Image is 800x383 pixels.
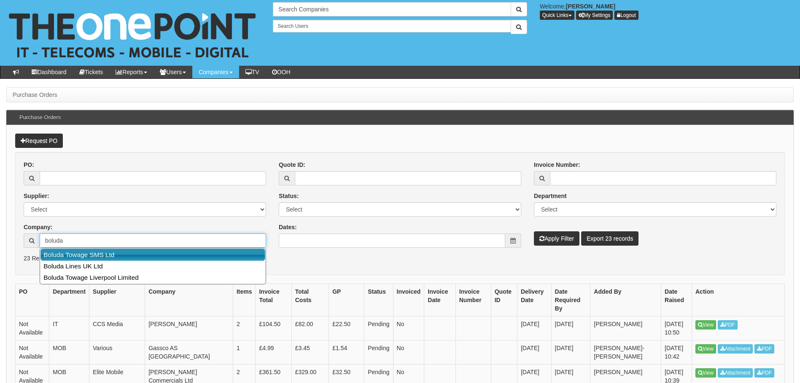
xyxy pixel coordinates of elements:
[517,340,551,364] td: [DATE]
[256,316,291,340] td: £104.50
[364,284,393,316] th: Status
[266,66,297,78] a: OOH
[109,66,154,78] a: Reports
[73,66,110,78] a: Tickets
[590,284,661,316] th: Added By
[534,192,567,200] label: Department
[279,192,299,200] label: Status:
[661,340,692,364] td: [DATE] 10:42
[279,223,297,231] label: Dates:
[89,284,145,316] th: Supplier
[590,340,661,364] td: [PERSON_NAME]-[PERSON_NAME]
[566,3,615,10] b: [PERSON_NAME]
[576,11,613,20] a: My Settings
[534,161,580,169] label: Invoice Number:
[24,254,776,262] p: 23 Results
[89,340,145,364] td: Various
[273,2,511,16] input: Search Companies
[49,284,89,316] th: Department
[89,316,145,340] td: CCS Media
[695,320,716,329] a: View
[273,20,511,32] input: Search Users
[16,340,49,364] td: Not Available
[239,66,266,78] a: TV
[15,110,65,125] h3: Purchase Orders
[24,192,49,200] label: Supplier:
[692,284,785,316] th: Action
[718,320,738,329] a: PDF
[540,11,574,20] button: Quick Links
[41,260,265,272] a: Boluda Lines UK Ltd
[661,284,692,316] th: Date Raised
[41,272,265,283] a: Boluda Towage Liverpool Limited
[279,161,305,169] label: Quote ID:
[754,344,774,354] a: PDF
[15,134,63,148] a: Request PO
[551,340,590,364] td: [DATE]
[581,231,639,246] a: Export 23 records
[661,316,692,340] td: [DATE] 10:50
[393,316,424,340] td: No
[49,316,89,340] td: IT
[40,249,265,261] a: Boluda Towage SMS Ltd
[393,340,424,364] td: No
[695,344,716,354] a: View
[233,340,256,364] td: 1
[145,340,233,364] td: Gassco AS [GEOGRAPHIC_DATA]
[13,91,57,99] li: Purchase Orders
[25,66,73,78] a: Dashboard
[424,284,455,316] th: Invoice Date
[517,284,551,316] th: Delivery Date
[16,316,49,340] td: Not Available
[491,284,517,316] th: Quote ID
[364,316,393,340] td: Pending
[192,66,239,78] a: Companies
[256,340,291,364] td: £4.99
[233,316,256,340] td: 2
[551,316,590,340] td: [DATE]
[24,161,34,169] label: PO:
[145,284,233,316] th: Company
[49,340,89,364] td: MOB
[590,316,661,340] td: [PERSON_NAME]
[364,340,393,364] td: Pending
[718,344,753,354] a: Attachment
[329,316,364,340] td: £22.50
[154,66,192,78] a: Users
[329,340,364,364] td: £1.54
[533,2,800,20] div: Welcome,
[754,368,774,378] a: PDF
[534,231,579,246] button: Apply Filter
[551,284,590,316] th: Date Required By
[291,284,329,316] th: Total Costs
[455,284,491,316] th: Invoice Number
[614,11,638,20] a: Logout
[291,340,329,364] td: £3.45
[393,284,424,316] th: Invoiced
[145,316,233,340] td: [PERSON_NAME]
[16,284,49,316] th: PO
[718,368,753,378] a: Attachment
[517,316,551,340] td: [DATE]
[291,316,329,340] td: £82.00
[695,368,716,378] a: View
[233,284,256,316] th: Items
[24,223,52,231] label: Company:
[256,284,291,316] th: Invoice Total
[329,284,364,316] th: GP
